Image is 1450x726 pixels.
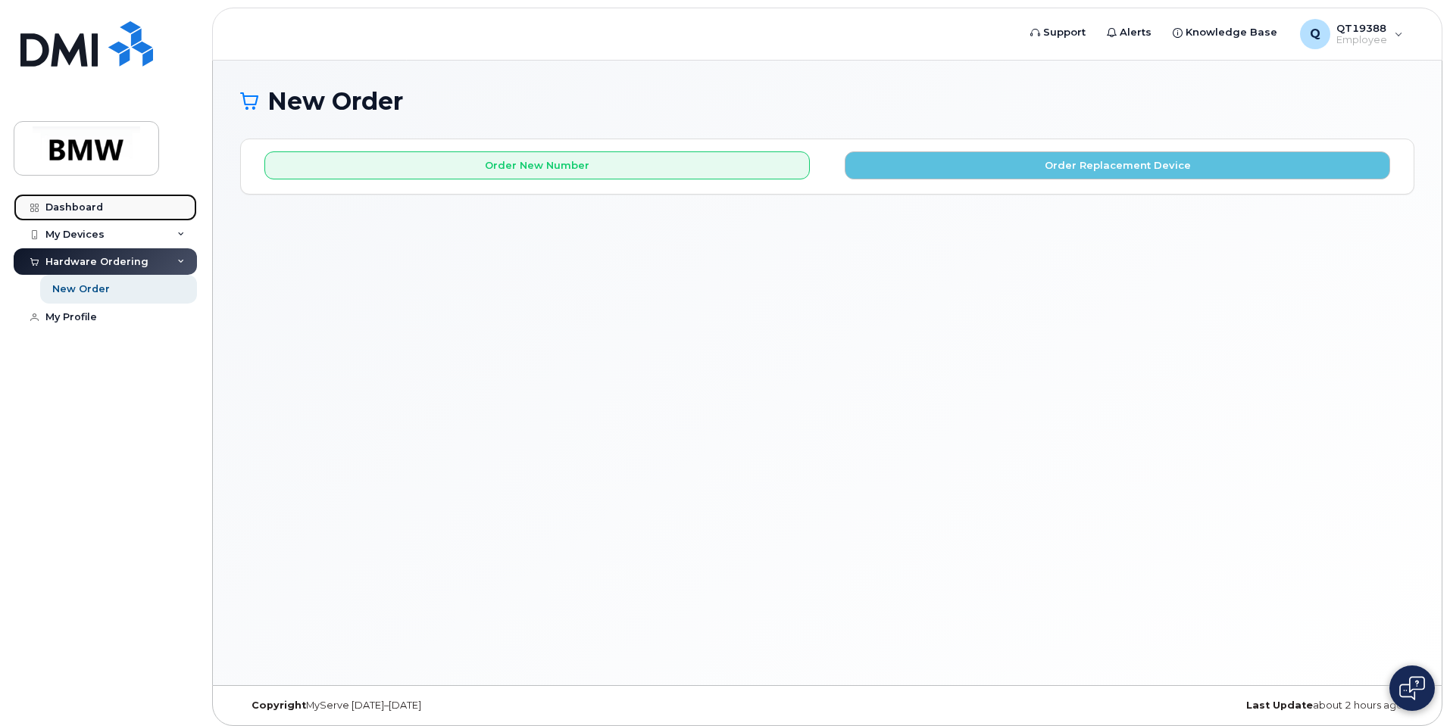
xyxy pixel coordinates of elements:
div: MyServe [DATE]–[DATE] [240,700,632,712]
div: about 2 hours ago [1023,700,1414,712]
strong: Last Update [1246,700,1313,711]
button: Order Replacement Device [845,151,1390,179]
strong: Copyright [252,700,306,711]
button: Order New Number [264,151,810,179]
img: Open chat [1399,676,1425,700]
h1: New Order [240,88,1414,114]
